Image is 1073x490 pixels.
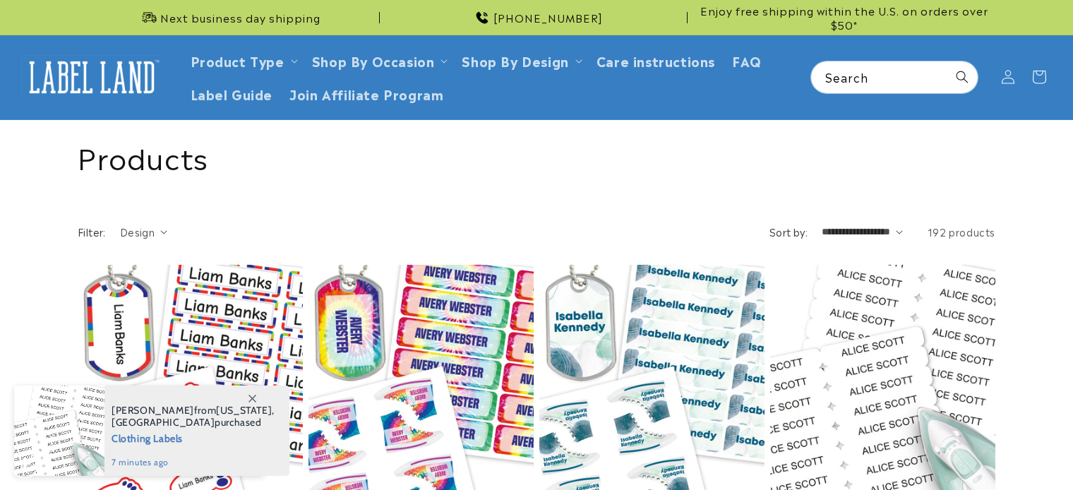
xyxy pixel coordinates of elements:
[462,51,568,70] a: Shop By Design
[112,405,275,429] span: from , purchased
[312,52,435,68] span: Shop By Occasion
[78,138,995,174] h1: Products
[693,4,995,31] span: Enjoy free shipping within the U.S. on orders over $50*
[182,44,304,77] summary: Product Type
[588,44,724,77] a: Care instructions
[777,424,1059,476] iframe: Gorgias Floating Chat
[16,50,168,104] a: Label Land
[78,225,106,239] h2: Filter:
[928,225,995,239] span: 192 products
[453,44,587,77] summary: Shop By Design
[281,77,452,110] a: Join Affiliate Program
[120,225,155,239] span: Design
[112,404,194,417] span: [PERSON_NAME]
[191,85,273,102] span: Label Guide
[21,55,162,99] img: Label Land
[120,225,167,239] summary: Design (0 selected)
[304,44,454,77] summary: Shop By Occasion
[493,11,603,25] span: [PHONE_NUMBER]
[597,52,715,68] span: Care instructions
[160,11,320,25] span: Next business day shipping
[112,416,215,429] span: [GEOGRAPHIC_DATA]
[769,225,808,239] label: Sort by:
[182,77,282,110] a: Label Guide
[947,61,978,92] button: Search
[724,44,770,77] a: FAQ
[216,404,272,417] span: [US_STATE]
[289,85,443,102] span: Join Affiliate Program
[732,52,762,68] span: FAQ
[191,51,284,70] a: Product Type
